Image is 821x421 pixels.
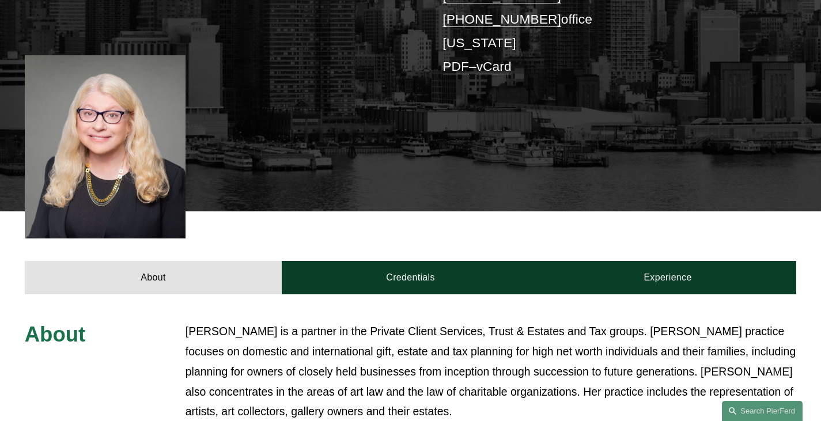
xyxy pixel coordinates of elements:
[722,401,803,421] a: Search this site
[442,12,561,26] a: [PHONE_NUMBER]
[442,59,469,74] a: PDF
[476,59,512,74] a: vCard
[539,261,797,294] a: Experience
[25,261,282,294] a: About
[25,323,85,346] span: About
[282,261,539,294] a: Credentials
